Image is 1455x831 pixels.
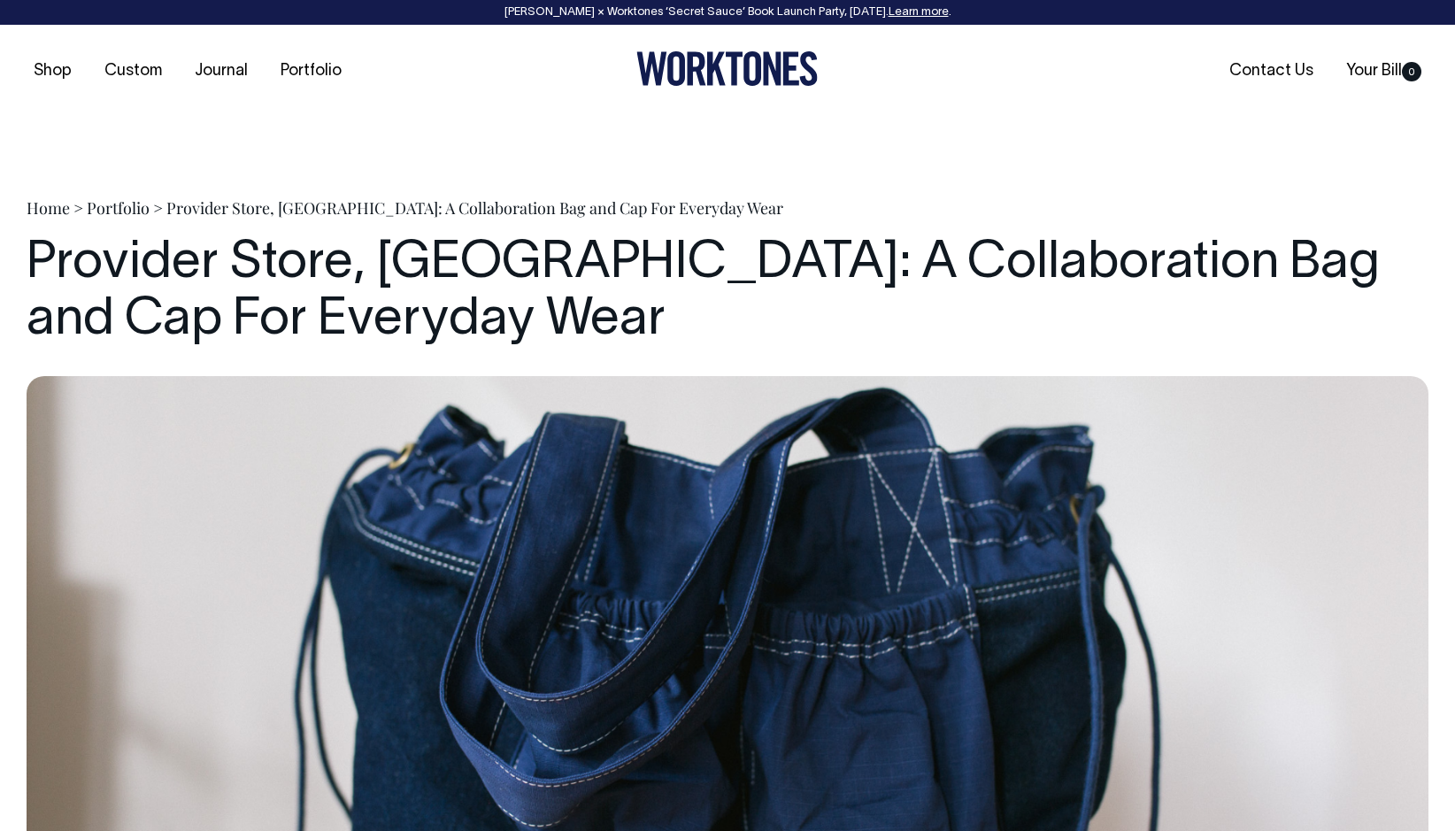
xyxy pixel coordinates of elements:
[27,197,70,219] a: Home
[27,236,1428,350] h1: Provider Store, [GEOGRAPHIC_DATA]: A Collaboration Bag and Cap For Everyday Wear
[166,197,783,219] span: Provider Store, [GEOGRAPHIC_DATA]: A Collaboration Bag and Cap For Everyday Wear
[97,57,169,86] a: Custom
[188,57,255,86] a: Journal
[889,7,949,18] a: Learn more
[273,57,349,86] a: Portfolio
[1339,57,1428,86] a: Your Bill0
[1402,62,1421,81] span: 0
[153,197,163,219] span: >
[18,6,1437,19] div: [PERSON_NAME] × Worktones ‘Secret Sauce’ Book Launch Party, [DATE]. .
[73,197,83,219] span: >
[27,57,79,86] a: Shop
[87,197,150,219] a: Portfolio
[1222,57,1320,86] a: Contact Us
